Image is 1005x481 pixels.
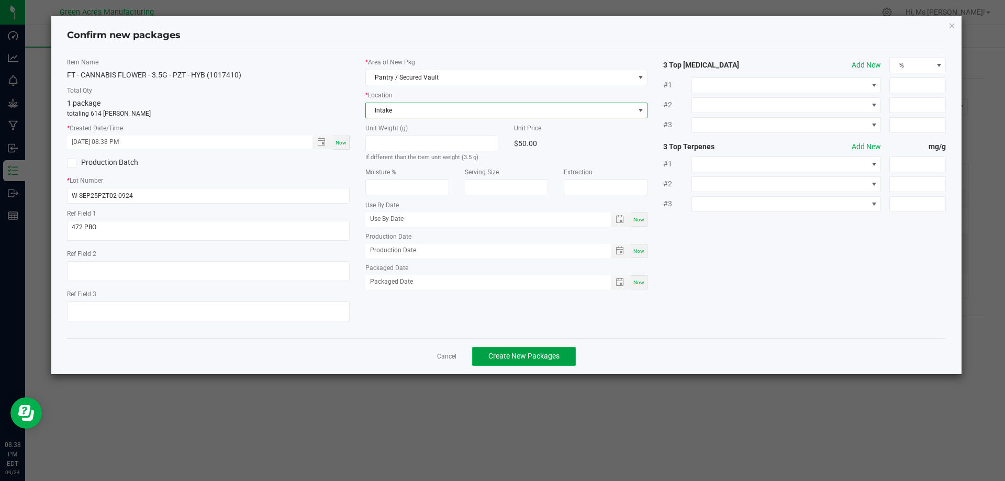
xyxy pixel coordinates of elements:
span: Pantry / Secured Vault [366,70,634,85]
label: Packaged Date [365,263,648,273]
iframe: Resource center [10,397,42,429]
label: Ref Field 3 [67,289,350,299]
span: Toggle popup [611,212,631,227]
label: Ref Field 1 [67,209,350,218]
span: Toggle popup [312,136,333,149]
span: Now [633,279,644,285]
input: Packaged Date [365,275,600,288]
span: Now [633,217,644,222]
span: Toggle popup [611,244,631,258]
h4: Confirm new packages [67,29,946,42]
input: Created Datetime [67,136,301,149]
label: Production Date [365,232,648,241]
input: Use By Date [365,212,600,226]
p: totaling 614 [PERSON_NAME] [67,109,350,118]
div: FT - CANNABIS FLOWER - 3.5G - PZT - HYB (1017410) [67,70,350,81]
span: Create New Packages [488,352,560,360]
span: #1 [663,80,691,91]
label: Use By Date [365,200,648,210]
small: If different than the item unit weight (3.5 g) [365,154,478,161]
span: #2 [663,178,691,189]
label: Created Date/Time [67,124,350,133]
label: Production Batch [67,157,200,168]
span: % [890,58,932,73]
strong: mg/g [889,141,946,152]
span: Intake [366,103,634,118]
strong: 3 Top [MEDICAL_DATA] [663,60,776,71]
input: Production Date [365,244,600,257]
label: Location [365,91,648,100]
label: Item Name [67,58,350,67]
span: #3 [663,119,691,130]
button: Add New [852,60,881,71]
label: Unit Weight (g) [365,124,499,133]
label: Ref Field 2 [67,249,350,259]
label: Moisture % [365,167,449,177]
span: Now [336,140,347,146]
span: Toggle popup [611,275,631,289]
label: Extraction [564,167,647,177]
button: Create New Packages [472,347,576,366]
label: Lot Number [67,176,350,185]
span: 1 package [67,99,100,107]
label: Total Qty [67,86,350,95]
span: #1 [663,159,691,170]
strong: 3 Top Terpenes [663,141,776,152]
div: $50.00 [514,136,647,151]
span: Now [633,248,644,254]
a: Cancel [437,352,456,361]
button: Add New [852,141,881,152]
label: Area of New Pkg [365,58,648,67]
span: #3 [663,198,691,209]
label: Unit Price [514,124,647,133]
span: #2 [663,99,691,110]
label: Serving Size [465,167,549,177]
